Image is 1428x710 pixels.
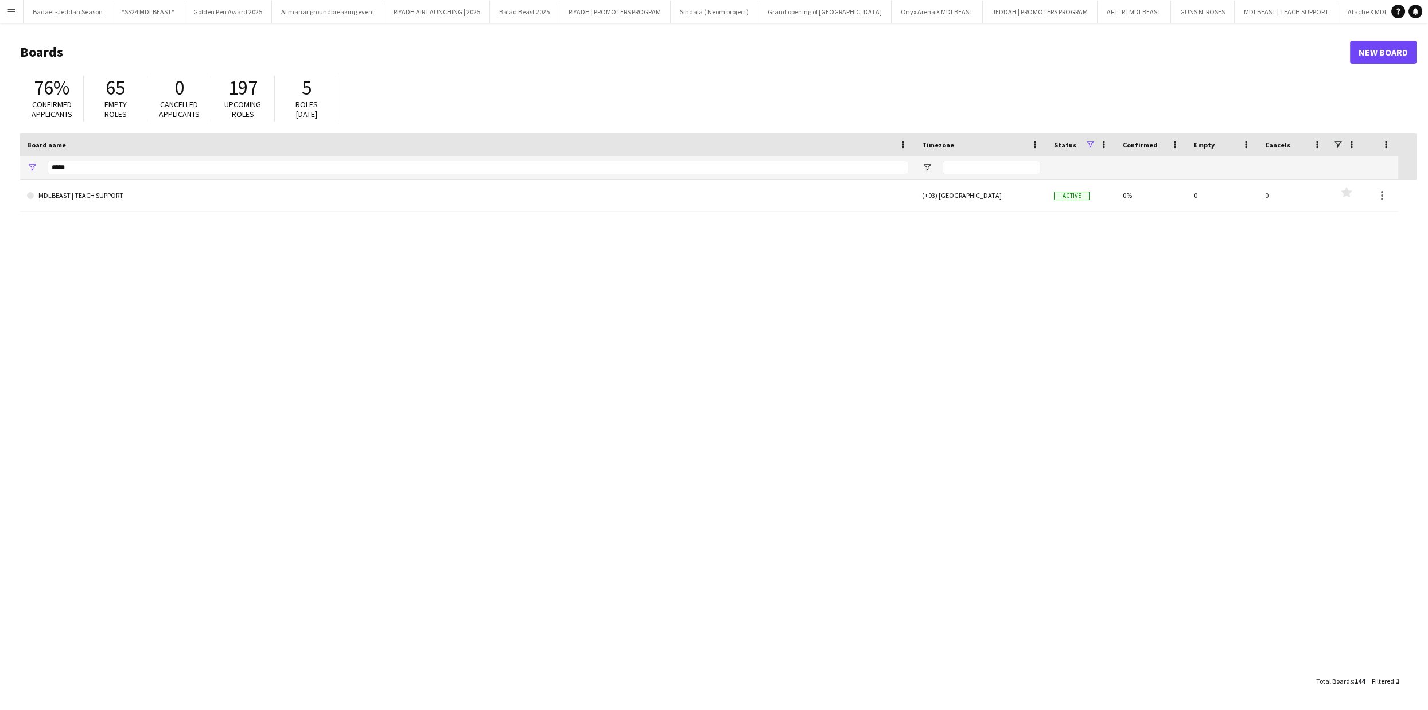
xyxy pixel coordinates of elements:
span: Board name [27,141,66,149]
span: Timezone [922,141,954,149]
button: MDLBEAST | TEACH SUPPORT [1235,1,1338,23]
div: 0% [1116,180,1187,211]
span: 144 [1355,677,1365,685]
button: Grand opening of [GEOGRAPHIC_DATA] [758,1,892,23]
span: Confirmed applicants [32,99,72,119]
span: 5 [302,75,312,100]
button: Badael -Jeddah Season [24,1,112,23]
button: Onyx Arena X MDLBEAST [892,1,983,23]
button: JEDDAH | PROMOTERS PROGRAM [983,1,1098,23]
span: Status [1054,141,1076,149]
span: Confirmed [1123,141,1158,149]
span: Active [1054,192,1090,200]
a: MDLBEAST | TEACH SUPPORT [27,180,908,212]
a: New Board [1350,41,1417,64]
span: Roles [DATE] [295,99,318,119]
button: Atache X MDLBEAST [1338,1,1417,23]
span: 1 [1396,677,1399,685]
button: *SS24 MDLBEAST* [112,1,184,23]
button: Open Filter Menu [922,162,932,173]
div: (+03) [GEOGRAPHIC_DATA] [915,180,1047,211]
button: AFT_R | MDLBEAST [1098,1,1171,23]
span: 0 [174,75,184,100]
div: 0 [1258,180,1329,211]
button: Open Filter Menu [27,162,37,173]
span: 197 [228,75,258,100]
button: Balad Beast 2025 [490,1,559,23]
span: Empty roles [104,99,127,119]
button: RIYADH | PROMOTERS PROGRAM [559,1,671,23]
button: RIYADH AIR LAUNCHING | 2025 [384,1,490,23]
button: Sindala ( Neom project) [671,1,758,23]
span: Total Boards [1316,677,1353,685]
span: Cancelled applicants [159,99,200,119]
input: Board name Filter Input [48,161,908,174]
span: 65 [106,75,125,100]
div: : [1316,670,1365,692]
button: GUNS N' ROSES [1171,1,1235,23]
button: Golden Pen Award 2025 [184,1,272,23]
div: 0 [1187,180,1258,211]
span: 76% [34,75,69,100]
div: : [1372,670,1399,692]
h1: Boards [20,44,1350,61]
button: Al manar groundbreaking event [272,1,384,23]
span: Upcoming roles [224,99,261,119]
input: Timezone Filter Input [943,161,1040,174]
span: Filtered [1372,677,1394,685]
span: Cancels [1265,141,1290,149]
span: Empty [1194,141,1215,149]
